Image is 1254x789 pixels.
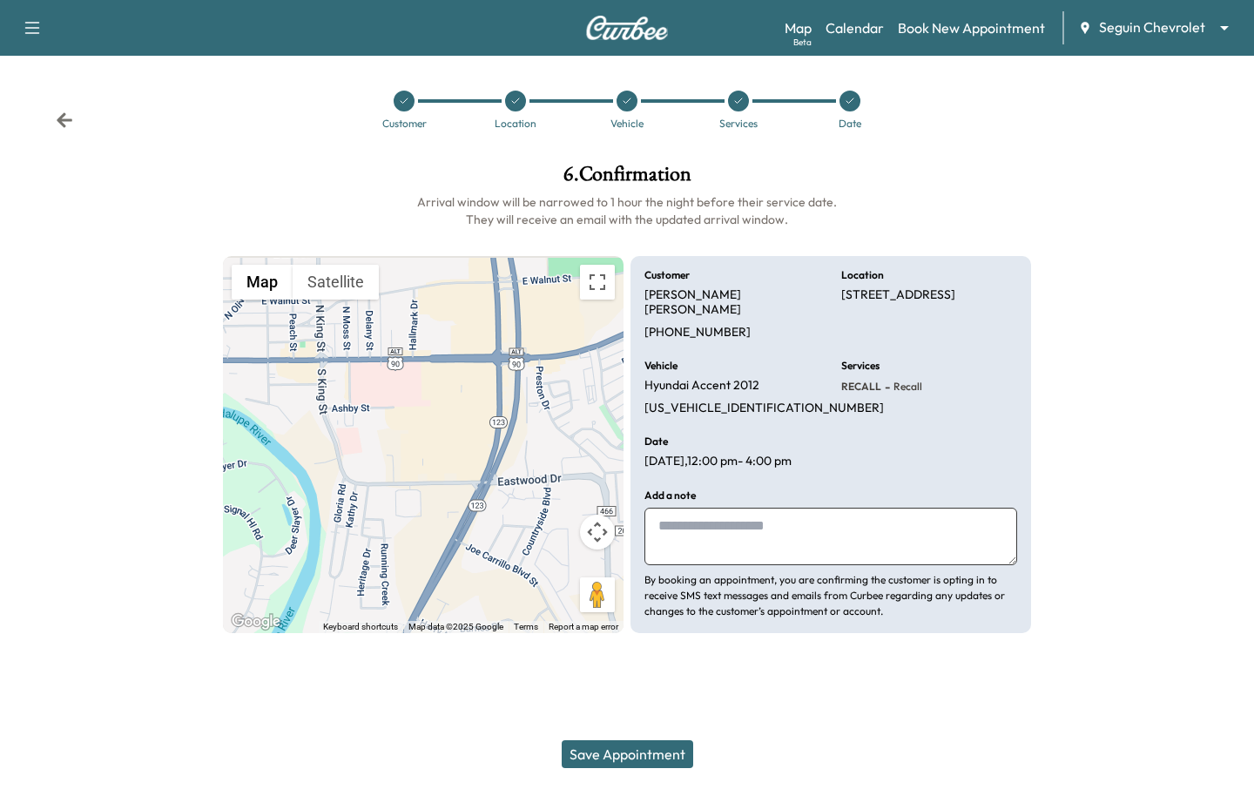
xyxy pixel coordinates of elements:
[293,265,379,300] button: Show satellite imagery
[644,490,696,501] h6: Add a note
[890,380,922,394] span: Recall
[785,17,812,38] a: MapBeta
[227,610,285,633] a: Open this area in Google Maps (opens a new window)
[56,111,73,129] div: Back
[408,622,503,631] span: Map data ©2025 Google
[562,740,693,768] button: Save Appointment
[323,621,398,633] button: Keyboard shortcuts
[382,118,427,129] div: Customer
[719,118,758,129] div: Services
[644,572,1017,619] p: By booking an appointment, you are confirming the customer is opting in to receive SMS text messa...
[580,515,615,550] button: Map camera controls
[826,17,884,38] a: Calendar
[841,287,955,303] p: [STREET_ADDRESS]
[644,454,792,469] p: [DATE] , 12:00 pm - 4:00 pm
[549,622,618,631] a: Report a map error
[585,16,669,40] img: Curbee Logo
[514,622,538,631] a: Terms
[839,118,861,129] div: Date
[841,380,881,394] span: RECALL
[580,265,615,300] button: Toggle fullscreen view
[644,436,668,447] h6: Date
[841,361,880,371] h6: Services
[232,265,293,300] button: Show street map
[610,118,644,129] div: Vehicle
[644,361,678,371] h6: Vehicle
[227,610,285,633] img: Google
[644,378,759,394] p: Hyundai Accent 2012
[881,378,890,395] span: -
[495,118,536,129] div: Location
[580,577,615,612] button: Drag Pegman onto the map to open Street View
[841,270,884,280] h6: Location
[223,164,1031,193] h1: 6 . Confirmation
[1099,17,1205,37] span: Seguin Chevrolet
[898,17,1045,38] a: Book New Appointment
[644,325,751,341] p: [PHONE_NUMBER]
[223,193,1031,228] h6: Arrival window will be narrowed to 1 hour the night before their service date. They will receive ...
[793,36,812,49] div: Beta
[644,401,884,416] p: [US_VEHICLE_IDENTIFICATION_NUMBER]
[644,270,690,280] h6: Customer
[644,287,820,318] p: [PERSON_NAME] [PERSON_NAME]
